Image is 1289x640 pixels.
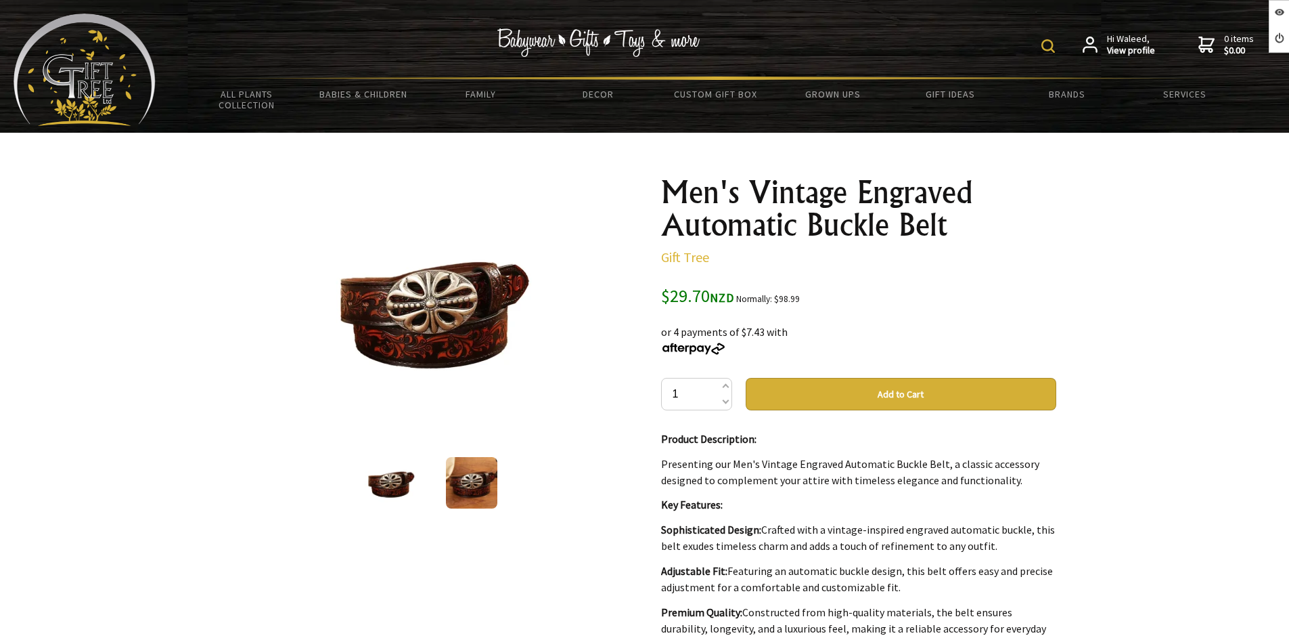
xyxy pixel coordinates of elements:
[661,284,734,307] span: $29.70
[188,80,305,119] a: All Plants Collection
[305,80,422,108] a: Babies & Children
[365,457,416,509] img: Men's Vintage Engraved Automatic Buckle Belt
[1083,33,1155,57] a: Hi Waleed,View profile
[710,290,734,305] span: NZD
[1224,45,1254,57] strong: $0.00
[661,521,1056,554] p: Crafted with a vintage-inspired engraved automatic buckle, this belt exudes timeless charm and ad...
[1107,45,1155,57] strong: View profile
[1009,80,1126,108] a: Brands
[661,307,1056,356] div: or 4 payments of $7.43 with
[539,80,656,108] a: Decor
[657,80,774,108] a: Custom Gift Box
[446,457,497,509] img: Men's Vintage Engraved Automatic Buckle Belt
[1198,33,1254,57] a: 0 items$0.00
[661,456,1056,488] p: Presenting our Men's Vintage Engraved Automatic Buckle Belt, a classic accessory designed to comp...
[661,605,742,619] strong: Premium Quality:
[661,523,761,536] strong: Sophisticated Design:
[1041,39,1055,53] img: product search
[1126,80,1243,108] a: Services
[497,28,700,57] img: Babywear - Gifts - Toys & more
[736,293,800,305] small: Normally: $98.99
[1107,33,1155,57] span: Hi Waleed,
[891,80,1008,108] a: Gift Ideas
[661,176,1056,241] h1: Men's Vintage Engraved Automatic Buckle Belt
[325,202,537,414] img: Men's Vintage Engraved Automatic Buckle Belt
[1224,33,1254,57] span: 0 items
[422,80,539,108] a: Family
[746,378,1056,410] button: Add to Cart
[661,563,1056,595] p: Featuring an automatic buckle design, this belt offers easy and precise adjustment for a comforta...
[661,498,723,511] strong: Key Features:
[661,249,709,265] a: Gift Tree
[661,432,756,446] strong: Product Description:
[661,343,726,355] img: Afterpay
[661,564,727,578] strong: Adjustable Fit:
[774,80,891,108] a: Grown Ups
[14,14,156,126] img: Babyware - Gifts - Toys and more...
